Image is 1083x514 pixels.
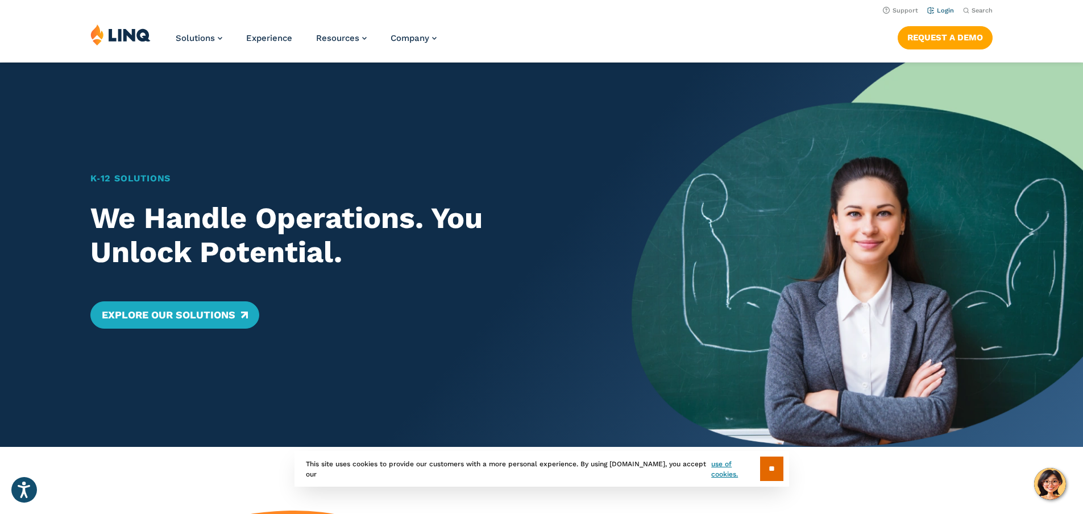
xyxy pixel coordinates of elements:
[972,7,993,14] span: Search
[927,7,954,14] a: Login
[391,33,437,43] a: Company
[1034,468,1066,500] button: Hello, have a question? Let’s chat.
[90,172,588,185] h1: K‑12 Solutions
[176,33,215,43] span: Solutions
[316,33,367,43] a: Resources
[246,33,292,43] a: Experience
[90,301,259,329] a: Explore Our Solutions
[90,24,151,45] img: LINQ | K‑12 Software
[883,7,918,14] a: Support
[176,24,437,61] nav: Primary Navigation
[391,33,429,43] span: Company
[176,33,222,43] a: Solutions
[711,459,760,479] a: use of cookies.
[294,451,789,487] div: This site uses cookies to provide our customers with a more personal experience. By using [DOMAIN...
[963,6,993,15] button: Open Search Bar
[90,201,588,270] h2: We Handle Operations. You Unlock Potential.
[898,24,993,49] nav: Button Navigation
[632,63,1083,447] img: Home Banner
[898,26,993,49] a: Request a Demo
[316,33,359,43] span: Resources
